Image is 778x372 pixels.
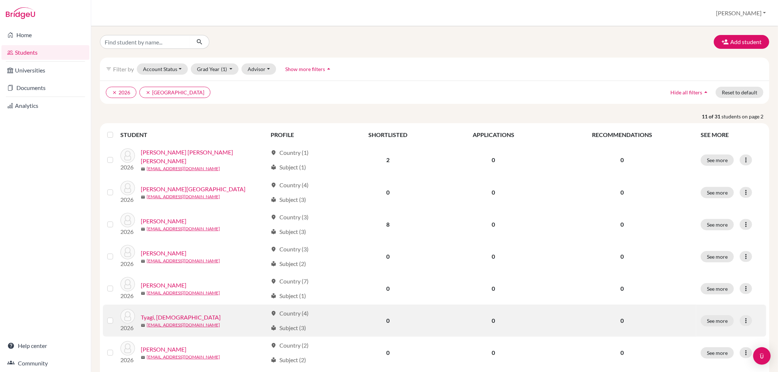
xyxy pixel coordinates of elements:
i: arrow_drop_up [325,65,332,73]
p: 0 [552,188,692,197]
div: Country (3) [271,213,309,222]
a: [EMAIL_ADDRESS][DOMAIN_NAME] [147,258,220,264]
span: mail [141,323,145,328]
div: Country (7) [271,277,309,286]
a: [PERSON_NAME] [141,217,186,226]
div: Subject (1) [271,163,306,172]
p: 2026 [120,227,135,236]
th: RECOMMENDATIONS [548,126,696,144]
a: Documents [1,81,89,95]
span: mail [141,227,145,231]
span: local_library [271,325,276,331]
a: [PERSON_NAME] [141,345,186,354]
span: location_on [271,214,276,220]
th: APPLICATIONS [439,126,547,144]
td: 0 [336,176,439,208]
td: 0 [336,337,439,369]
button: Grad Year(1) [191,63,239,75]
span: local_library [271,293,276,299]
button: See more [701,251,734,262]
button: [PERSON_NAME] [713,6,769,20]
span: Show more filters [285,66,325,72]
a: [EMAIL_ADDRESS][DOMAIN_NAME] [147,354,220,360]
img: van Arkel, Jan [120,341,135,356]
div: Subject (2) [271,356,306,364]
td: 0 [336,273,439,305]
td: 0 [439,240,547,273]
span: local_library [271,164,276,170]
span: location_on [271,182,276,188]
div: Subject (1) [271,291,306,300]
td: 0 [439,337,547,369]
td: 0 [336,240,439,273]
div: Subject (3) [271,324,306,332]
div: Country (2) [271,341,309,350]
span: mail [141,259,145,263]
span: local_library [271,229,276,235]
a: [EMAIL_ADDRESS][DOMAIN_NAME] [147,193,220,200]
div: Open Intercom Messenger [753,347,771,365]
button: Reset to default [716,87,763,98]
img: Bridge-U [6,7,35,19]
a: Analytics [1,98,89,113]
p: 0 [552,220,692,229]
a: [PERSON_NAME] [141,249,186,258]
button: Hide all filtersarrow_drop_up [664,87,716,98]
span: mail [141,167,145,171]
a: Home [1,28,89,42]
th: STUDENT [120,126,266,144]
a: Community [1,356,89,371]
div: Country (4) [271,309,309,318]
a: Help center [1,338,89,353]
p: 0 [552,348,692,357]
button: clear2026 [106,87,136,98]
a: Universities [1,63,89,78]
span: Filter by [113,66,134,73]
p: 0 [552,156,692,164]
p: 0 [552,252,692,261]
div: Country (4) [271,181,309,189]
p: 2026 [120,291,135,300]
a: Tyagi, [DEMOGRAPHIC_DATA] [141,313,221,322]
p: 2026 [120,324,135,332]
a: [EMAIL_ADDRESS][DOMAIN_NAME] [147,322,220,328]
button: See more [701,315,734,326]
span: location_on [271,278,276,284]
p: 2026 [120,356,135,364]
button: See more [701,219,734,230]
i: clear [112,90,117,95]
div: Country (1) [271,148,309,157]
span: mail [141,291,145,295]
span: location_on [271,310,276,316]
div: Subject (3) [271,227,306,236]
th: SHORTLISTED [336,126,439,144]
a: [EMAIL_ADDRESS][DOMAIN_NAME] [147,165,220,172]
span: mail [141,195,145,199]
a: [EMAIL_ADDRESS][DOMAIN_NAME] [147,226,220,232]
button: See more [701,187,734,198]
div: Subject (2) [271,259,306,268]
span: local_library [271,261,276,267]
span: location_on [271,342,276,348]
button: Add student [714,35,769,49]
button: Show more filtersarrow_drop_up [279,63,338,75]
td: 0 [439,273,547,305]
button: clear[GEOGRAPHIC_DATA] [139,87,210,98]
a: Students [1,45,89,60]
img: Spraul, Zelda [120,245,135,259]
span: local_library [271,357,276,363]
td: 8 [336,208,439,240]
td: 0 [439,144,547,176]
i: clear [146,90,151,95]
button: Account Status [137,63,188,75]
th: SEE MORE [696,126,766,144]
img: Sack, Victoria [120,181,135,195]
i: arrow_drop_up [702,89,709,96]
i: filter_list [106,66,112,72]
p: 0 [552,316,692,325]
a: [PERSON_NAME][GEOGRAPHIC_DATA] [141,185,245,193]
div: Country (3) [271,245,309,254]
button: See more [701,283,734,294]
span: location_on [271,150,276,156]
img: Taubert, Sebastian [120,277,135,291]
